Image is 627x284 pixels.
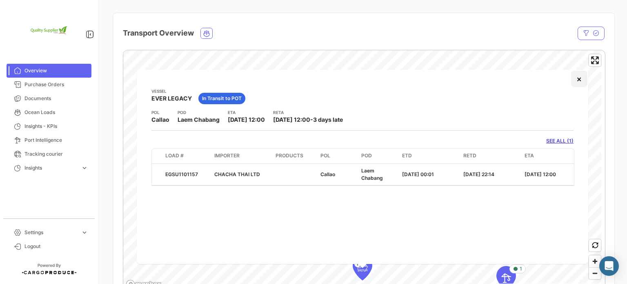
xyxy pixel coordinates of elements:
img: 2e1e32d8-98e2-4bbc-880e-a7f20153c351.png [29,10,69,51]
span: Tracking courier [24,150,88,158]
app-card-info-title: Vessel [151,88,192,94]
button: Zoom out [589,267,601,279]
span: Load # [165,152,184,159]
span: Insights - KPIs [24,123,88,130]
datatable-header-cell: ETA [521,149,583,163]
span: EVER LEGACY [151,94,192,103]
app-card-info-title: RETA [273,109,343,116]
a: Purchase Orders [7,78,91,92]
datatable-header-cell: RETD [460,149,521,163]
datatable-header-cell: Products [272,149,317,163]
span: [DATE] 00:01 [402,171,434,177]
a: SEE ALL (1) [546,137,574,145]
datatable-header-cell: POL [317,149,358,163]
span: Laem Chabang [361,168,383,181]
span: Settings [24,229,78,236]
span: POL [320,152,330,159]
datatable-header-cell: POD [358,149,399,163]
a: Overview [7,64,91,78]
span: - [310,116,313,123]
span: Zoom out [589,268,601,279]
button: Ocean [201,28,212,38]
h4: Transport Overview [123,27,194,39]
span: Overview [24,67,88,74]
span: Products [276,152,303,159]
span: Purchase Orders [24,81,88,88]
div: EGSU1101157 [165,171,208,178]
app-card-info-title: POD [178,109,220,116]
a: Documents [7,92,91,105]
span: Callao [320,171,335,177]
span: Importer [214,152,240,159]
span: Callao [151,116,169,124]
span: Documents [24,95,88,102]
span: Insights [24,164,78,172]
button: Close popup [571,71,587,87]
button: Zoom in [589,255,601,267]
span: 1 [520,265,522,273]
span: [DATE] 12:00 [273,116,310,123]
span: ETD [402,152,412,159]
span: [DATE] 22:14 [463,171,494,177]
a: Tracking courier [7,147,91,161]
span: POD [361,152,372,159]
span: [DATE] 12:00 [228,116,265,123]
a: Ocean Loads [7,105,91,119]
div: Abrir Intercom Messenger [599,256,619,276]
span: Logout [24,243,88,250]
app-card-info-title: ETA [228,109,265,116]
button: Enter fullscreen [589,54,601,66]
span: CHACHA THAI LTD [214,171,260,177]
span: ETA [525,152,534,159]
span: expand_more [81,229,88,236]
span: 3 days late [313,116,343,123]
span: Laem Chabang [178,116,220,124]
div: Map marker [353,256,372,280]
app-card-info-title: POL [151,109,169,116]
datatable-header-cell: Importer [211,149,272,163]
a: Port Intelligence [7,133,91,147]
datatable-header-cell: ETD [399,149,460,163]
span: Ocean Loads [24,109,88,116]
span: [DATE] 12:00 [525,171,556,177]
a: Insights - KPIs [7,119,91,133]
span: Port Intelligence [24,136,88,144]
span: RETD [463,152,476,159]
span: expand_more [81,164,88,172]
span: In Transit to POT [202,95,242,102]
datatable-header-cell: Load # [162,149,211,163]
